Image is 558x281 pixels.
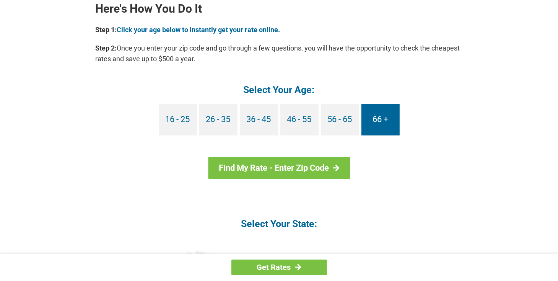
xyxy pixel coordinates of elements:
[231,260,327,275] a: Get Rates
[199,104,238,136] a: 26 - 35
[96,83,463,96] h4: Select Your Age:
[117,26,280,34] a: Click your age below to instantly get your rate online.
[208,157,350,179] a: Find My Rate - Enter Zip Code
[96,3,463,15] h2: Here's How You Do It
[96,44,117,52] b: Step 2:
[361,104,400,136] a: 66 +
[96,26,117,34] b: Step 1:
[321,104,359,136] a: 56 - 65
[280,104,319,136] a: 46 - 55
[96,43,463,64] p: Once you enter your zip code and go through a few questions, you will have the opportunity to che...
[240,104,278,136] a: 36 - 45
[96,217,463,230] h4: Select Your State:
[159,104,197,136] a: 16 - 25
